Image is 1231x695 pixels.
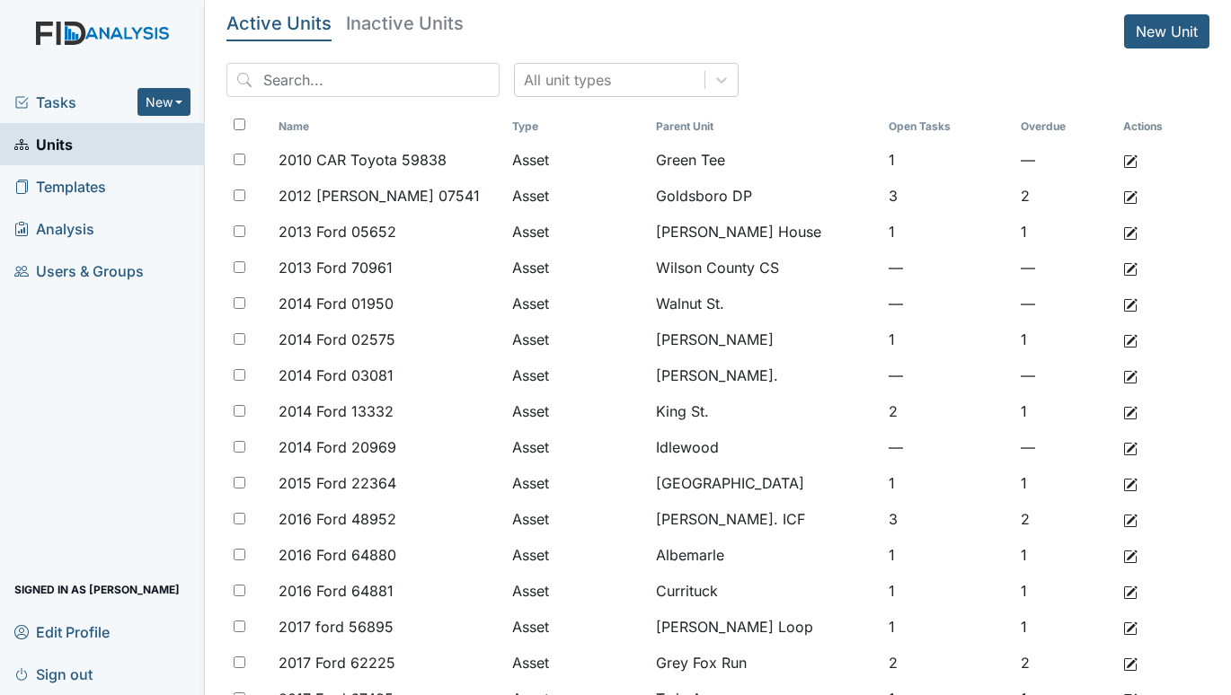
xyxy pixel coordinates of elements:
h5: Inactive Units [346,14,464,32]
td: Green Tee [649,142,881,178]
input: Toggle All Rows Selected [234,119,245,130]
td: — [881,357,1014,393]
span: 2012 [PERSON_NAME] 07541 [279,185,480,207]
td: 1 [881,214,1014,250]
td: Asset [505,286,650,321]
td: — [1014,286,1116,321]
span: 2016 Ford 64881 [279,580,394,602]
td: Asset [505,537,650,573]
td: Asset [505,501,650,537]
td: 3 [881,501,1014,537]
td: [PERSON_NAME]. [649,357,881,393]
span: 2014 Ford 01950 [279,293,394,314]
td: — [881,429,1014,465]
span: 2010 CAR Toyota 59838 [279,149,447,171]
td: 1 [1014,214,1116,250]
span: Users & Groups [14,257,144,285]
td: [PERSON_NAME]. ICF [649,501,881,537]
td: — [881,286,1014,321]
td: Asset [505,178,650,214]
span: Signed in as [PERSON_NAME] [14,576,180,603]
div: All unit types [524,69,611,91]
span: 2014 Ford 13332 [279,400,394,422]
span: 2014 Ford 03081 [279,365,394,386]
td: 2 [1014,178,1116,214]
th: Actions [1116,111,1206,142]
td: 1 [1014,537,1116,573]
th: Toggle SortBy [649,111,881,142]
td: Idlewood [649,429,881,465]
span: 2014 Ford 02575 [279,329,395,350]
span: 2013 Ford 70961 [279,257,393,278]
th: Toggle SortBy [271,111,504,142]
td: 1 [1014,573,1116,609]
span: Analysis [14,215,94,242]
td: Asset [505,393,650,429]
span: 2014 Ford 20969 [279,436,396,458]
span: 2017 ford 56895 [279,616,394,638]
td: Asset [505,645,650,681]
span: 2015 Ford 22364 [279,472,396,494]
td: — [1014,429,1116,465]
td: 2 [881,393,1014,429]
td: 1 [881,465,1014,501]
span: Units [14,130,73,158]
td: Goldsboro DP [649,178,881,214]
a: New Unit [1124,14,1209,48]
td: Asset [505,357,650,393]
td: 1 [881,537,1014,573]
a: Tasks [14,92,137,113]
td: 2 [1014,645,1116,681]
td: Asset [505,573,650,609]
td: — [881,250,1014,286]
td: Albemarle [649,537,881,573]
th: Toggle SortBy [505,111,650,142]
td: Walnut St. [649,286,881,321]
td: — [1014,250,1116,286]
td: 2 [881,645,1014,681]
td: Asset [505,142,650,178]
td: 1 [1014,393,1116,429]
td: — [1014,357,1116,393]
button: New [137,88,191,116]
th: Toggle SortBy [881,111,1014,142]
td: [GEOGRAPHIC_DATA] [649,465,881,501]
td: 1 [881,321,1014,357]
td: 1 [881,573,1014,609]
td: 1 [1014,465,1116,501]
td: Asset [505,321,650,357]
td: Wilson County CS [649,250,881,286]
th: Toggle SortBy [1014,111,1116,142]
td: [PERSON_NAME] [649,321,881,357]
span: Edit Profile [14,618,110,646]
td: — [1014,142,1116,178]
td: Asset [505,250,650,286]
h5: Active Units [226,14,332,32]
span: 2013 Ford 05652 [279,221,396,242]
td: 2 [1014,501,1116,537]
td: Asset [505,429,650,465]
span: Sign out [14,660,93,688]
input: Search... [226,63,500,97]
td: 1 [1014,609,1116,645]
td: [PERSON_NAME] House [649,214,881,250]
td: Asset [505,214,650,250]
span: 2017 Ford 62225 [279,652,395,673]
td: Asset [505,609,650,645]
td: 1 [881,609,1014,645]
td: Asset [505,465,650,501]
span: 2016 Ford 48952 [279,508,396,530]
span: Templates [14,172,106,200]
td: Currituck [649,573,881,609]
td: King St. [649,393,881,429]
td: [PERSON_NAME] Loop [649,609,881,645]
td: 1 [881,142,1014,178]
td: 1 [1014,321,1116,357]
td: 3 [881,178,1014,214]
td: Grey Fox Run [649,645,881,681]
span: 2016 Ford 64880 [279,544,396,566]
